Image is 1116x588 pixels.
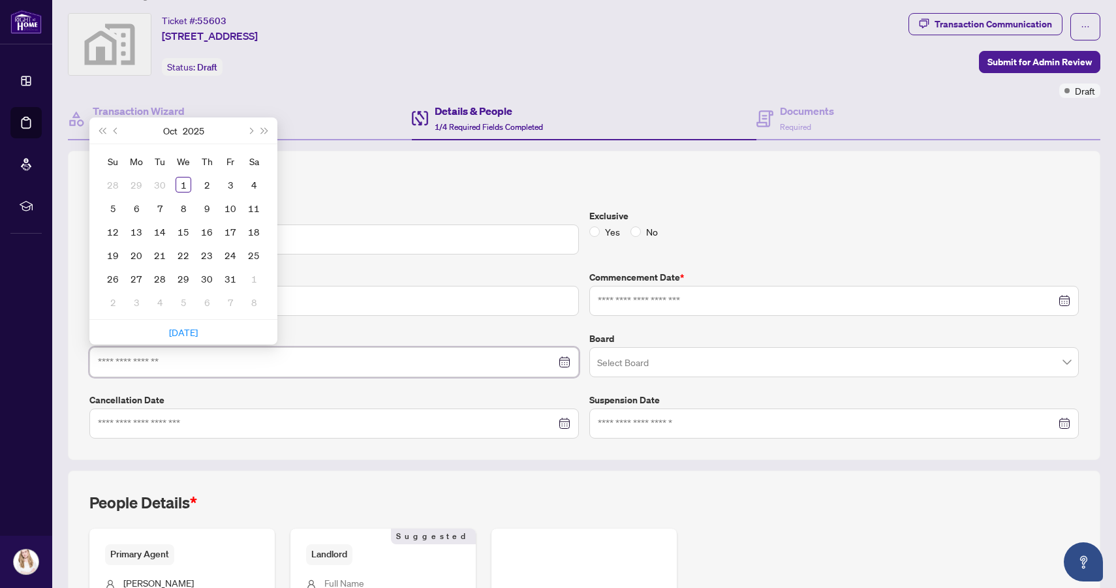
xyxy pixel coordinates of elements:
[172,149,195,173] th: We
[125,243,148,267] td: 2025-10-20
[246,224,262,240] div: 18
[176,177,191,193] div: 1
[101,173,125,196] td: 2025-09-28
[125,173,148,196] td: 2025-09-29
[101,149,125,173] th: Su
[195,290,219,314] td: 2025-11-06
[69,14,151,75] img: svg%3e
[435,122,543,132] span: 1/4 Required Fields Completed
[641,224,663,239] span: No
[199,200,215,216] div: 9
[148,243,172,267] td: 2025-10-21
[125,149,148,173] th: Mo
[197,15,226,27] span: 55603
[246,294,262,310] div: 8
[148,173,172,196] td: 2025-09-30
[101,290,125,314] td: 2025-11-02
[242,173,266,196] td: 2025-10-04
[148,290,172,314] td: 2025-11-04
[195,220,219,243] td: 2025-10-16
[176,271,191,286] div: 29
[987,52,1092,72] span: Submit for Admin Review
[152,294,168,310] div: 4
[89,332,579,346] label: Expiry Date
[242,149,266,173] th: Sa
[780,103,834,119] h4: Documents
[199,271,215,286] div: 30
[89,393,579,407] label: Cancellation Date
[176,200,191,216] div: 8
[242,290,266,314] td: 2025-11-08
[1064,542,1103,581] button: Open asap
[195,149,219,173] th: Th
[105,294,121,310] div: 2
[223,200,238,216] div: 10
[162,28,258,44] span: [STREET_ADDRESS]
[176,224,191,240] div: 15
[129,224,144,240] div: 13
[148,220,172,243] td: 2025-10-14
[242,243,266,267] td: 2025-10-25
[242,267,266,290] td: 2025-11-01
[199,177,215,193] div: 2
[589,332,1079,346] label: Board
[148,267,172,290] td: 2025-10-28
[223,247,238,263] div: 24
[109,117,123,144] button: Previous month (PageUp)
[195,243,219,267] td: 2025-10-23
[219,220,242,243] td: 2025-10-17
[129,294,144,310] div: 3
[246,247,262,263] div: 25
[199,224,215,240] div: 16
[589,270,1079,285] label: Commencement Date
[152,247,168,263] div: 21
[93,103,185,119] h4: Transaction Wizard
[935,14,1052,35] div: Transaction Communication
[105,200,121,216] div: 5
[246,200,262,216] div: 11
[219,267,242,290] td: 2025-10-31
[219,196,242,220] td: 2025-10-10
[89,270,579,285] label: Unit/Lot Number
[152,177,168,193] div: 30
[89,492,197,513] h2: People Details
[246,177,262,193] div: 4
[105,544,174,565] span: Primary Agent
[243,117,257,144] button: Next month (PageDown)
[101,267,125,290] td: 2025-10-26
[176,294,191,310] div: 5
[89,172,1079,193] h2: Trade Details
[199,294,215,310] div: 6
[125,290,148,314] td: 2025-11-03
[105,271,121,286] div: 26
[258,117,272,144] button: Next year (Control + right)
[199,247,215,263] div: 23
[163,117,178,144] button: Choose a month
[125,267,148,290] td: 2025-10-27
[223,271,238,286] div: 31
[1081,22,1090,31] span: ellipsis
[101,220,125,243] td: 2025-10-12
[162,13,226,28] div: Ticket #:
[219,173,242,196] td: 2025-10-03
[152,224,168,240] div: 14
[172,173,195,196] td: 2025-10-01
[600,224,625,239] span: Yes
[172,196,195,220] td: 2025-10-08
[101,243,125,267] td: 2025-10-19
[10,10,42,34] img: logo
[105,177,121,193] div: 28
[101,196,125,220] td: 2025-10-05
[219,243,242,267] td: 2025-10-24
[979,51,1100,73] button: Submit for Admin Review
[172,220,195,243] td: 2025-10-15
[14,549,39,574] img: Profile Icon
[197,61,217,73] span: Draft
[162,58,223,76] div: Status:
[172,267,195,290] td: 2025-10-29
[246,271,262,286] div: 1
[219,149,242,173] th: Fr
[148,149,172,173] th: Tu
[183,117,204,144] button: Choose a year
[195,267,219,290] td: 2025-10-30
